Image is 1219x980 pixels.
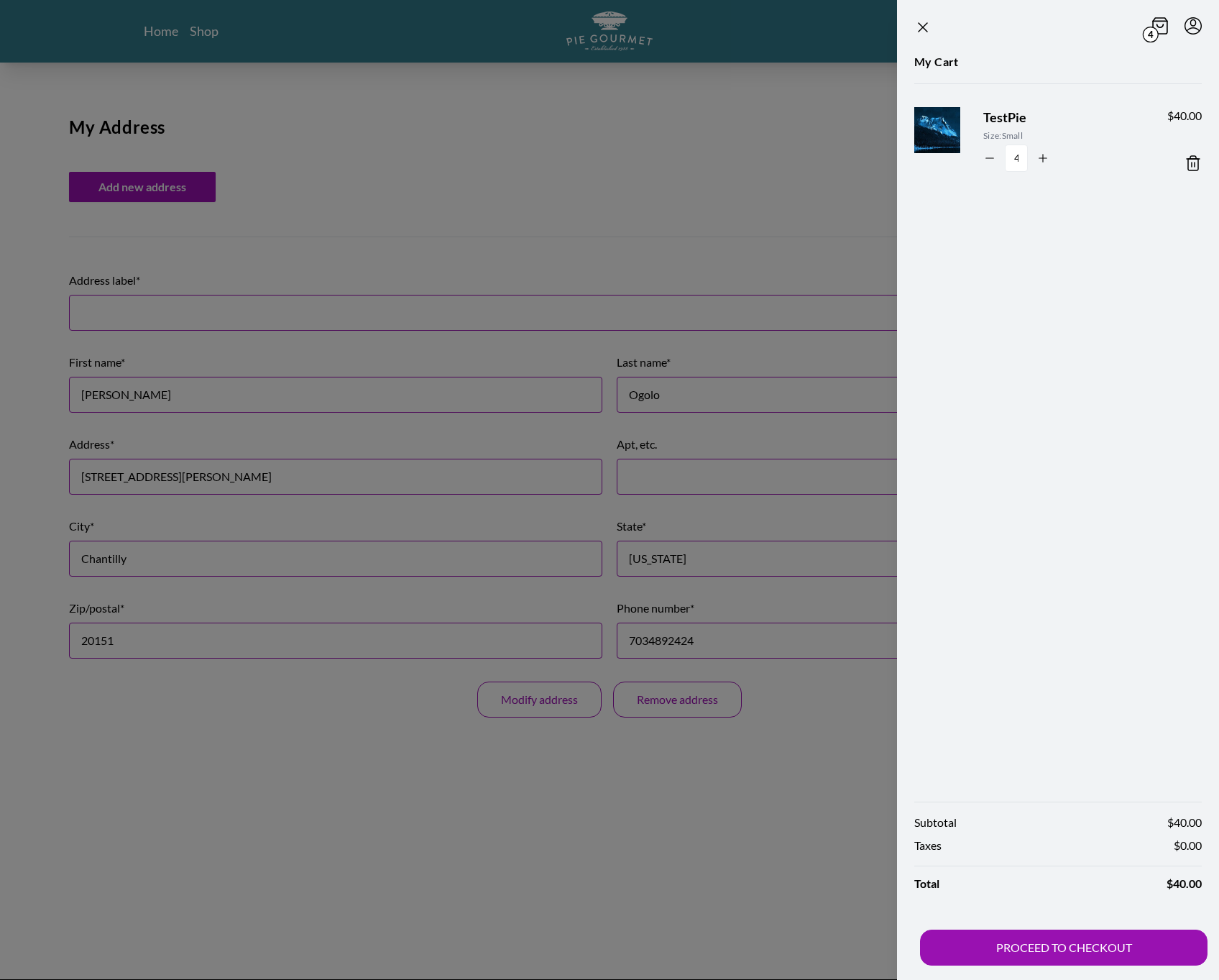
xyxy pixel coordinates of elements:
[914,814,957,831] span: Subtotal
[1143,27,1159,42] span: 4
[1174,837,1202,854] span: $ 0.00
[983,130,1144,142] span: Size: Small
[907,100,995,188] img: Product Image
[1167,814,1202,831] span: $ 40.00
[914,19,931,36] button: Close panel
[1167,107,1202,124] span: $ 40.00
[1167,875,1202,892] span: $ 40.00
[983,107,1144,127] span: TestPie
[914,875,939,892] span: Total
[914,940,1213,954] a: PROCEED TO CHECKOUT
[920,930,1207,966] button: PROCEED TO CHECKOUT
[1184,17,1202,35] button: Menu
[914,837,942,854] span: Taxes
[914,49,1202,83] h2: My Cart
